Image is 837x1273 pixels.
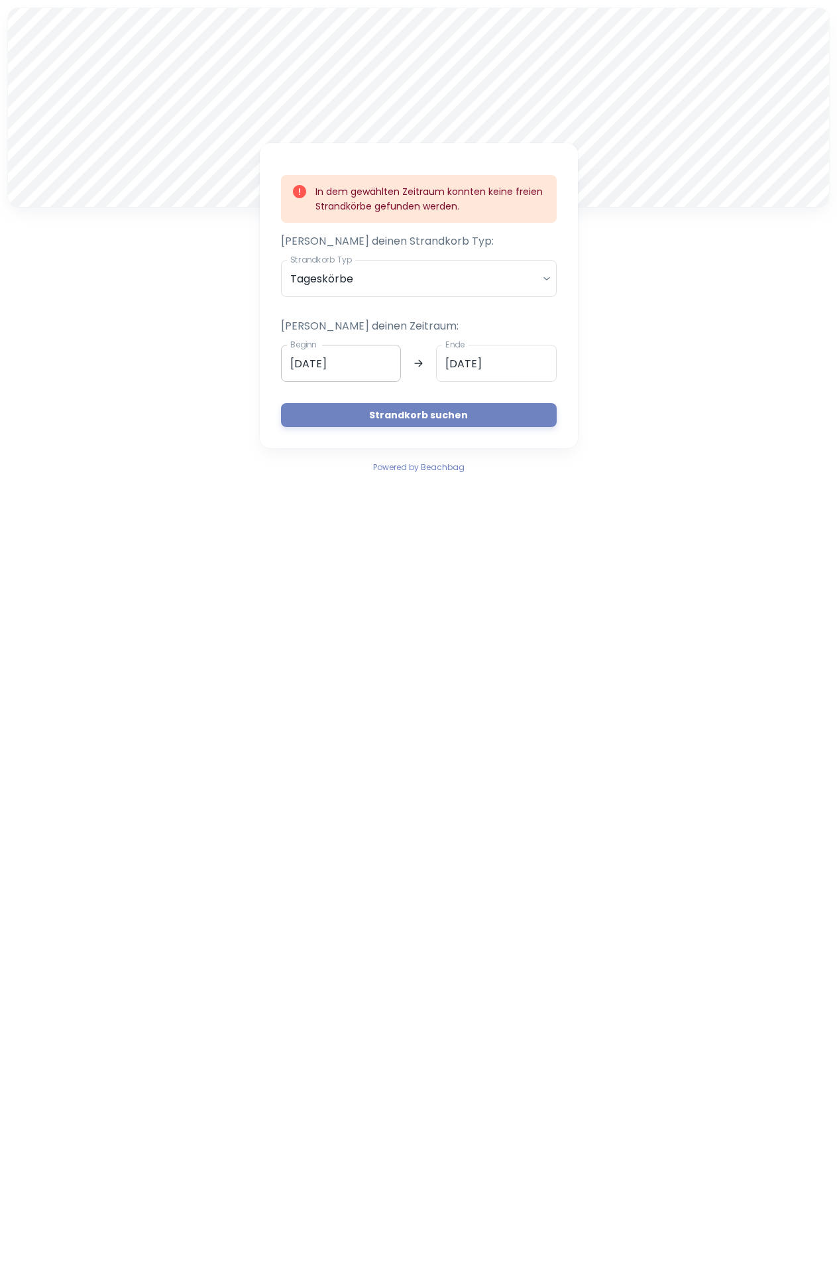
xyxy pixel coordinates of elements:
[290,339,317,350] label: Beginn
[373,459,465,475] a: Powered by Beachbag
[281,260,557,297] div: Tageskörbe
[281,403,557,427] button: Strandkorb suchen
[445,339,465,350] label: Ende
[281,233,557,249] p: [PERSON_NAME] deinen Strandkorb Typ:
[281,318,557,334] p: [PERSON_NAME] deinen Zeitraum:
[373,461,465,473] span: Powered by Beachbag
[290,254,352,265] label: Strandkorb Typ
[315,179,546,219] div: In dem gewählten Zeitraum konnten keine freien Strandkörbe gefunden werden.
[436,345,557,382] input: dd.mm.yyyy
[281,345,402,382] input: dd.mm.yyyy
